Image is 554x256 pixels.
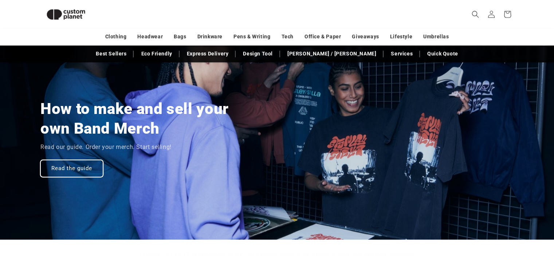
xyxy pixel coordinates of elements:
a: Read the guide [40,159,103,177]
a: Tech [281,30,293,43]
a: Bags [174,30,186,43]
a: Eco Friendly [137,47,176,60]
summary: Search [467,6,483,22]
a: Best Sellers [92,47,130,60]
a: [PERSON_NAME] / [PERSON_NAME] [284,47,380,60]
a: Express Delivery [183,47,232,60]
a: Design Tool [239,47,276,60]
a: Headwear [137,30,163,43]
a: Umbrellas [423,30,449,43]
a: Quick Quote [424,47,462,60]
a: Pens & Writing [233,30,270,43]
img: Custom Planet [40,3,91,26]
h2: How to make and sell your own Band Merch [40,99,239,138]
a: Drinkware [197,30,223,43]
a: Giveaways [352,30,379,43]
a: Lifestyle [390,30,412,43]
a: Services [387,47,416,60]
a: Clothing [105,30,127,43]
p: Read our guide. Order your merch. Start selling! [40,142,172,153]
iframe: Chat Widget [432,177,554,256]
a: Office & Paper [304,30,341,43]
